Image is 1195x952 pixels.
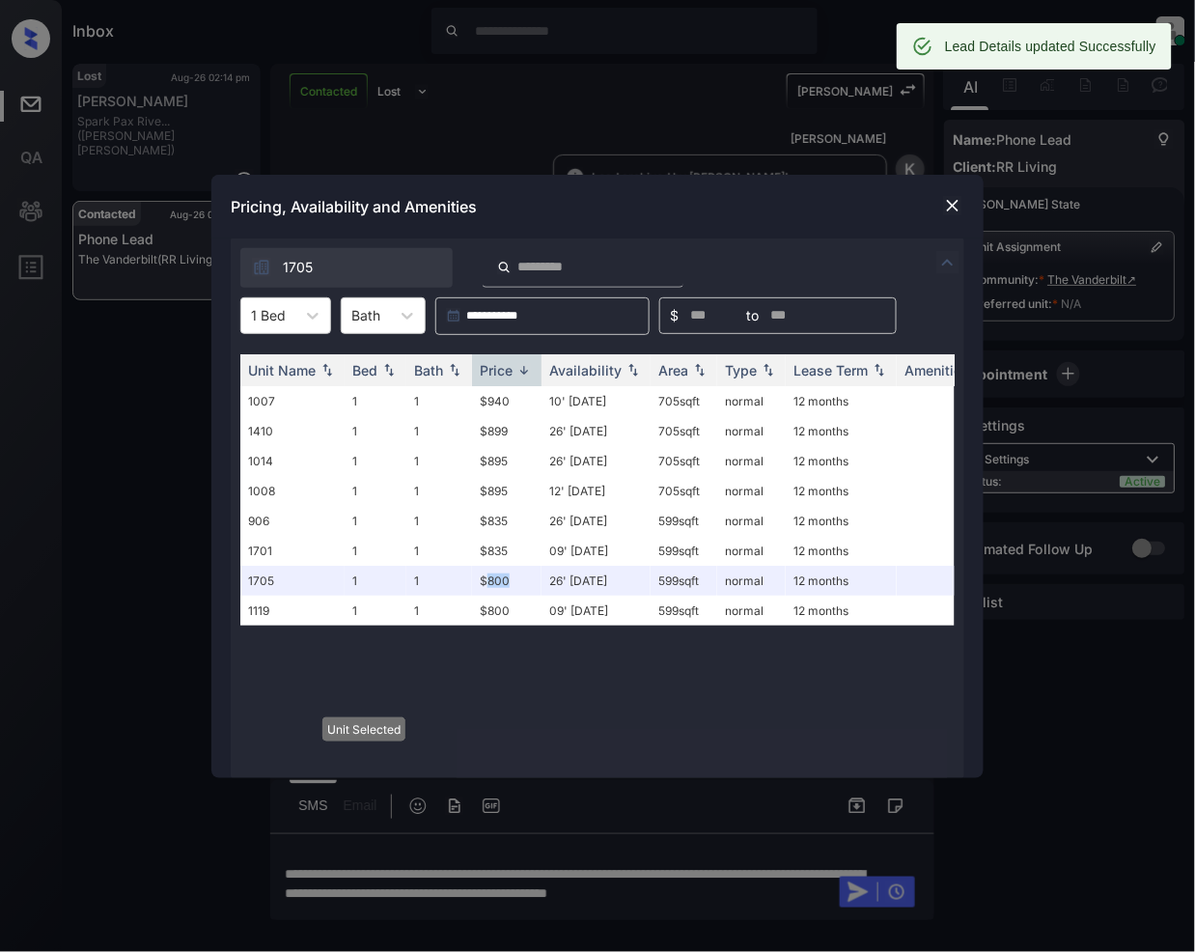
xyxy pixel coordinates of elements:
td: 705 sqft [651,416,717,446]
td: 09' [DATE] [542,536,651,566]
td: 705 sqft [651,386,717,416]
td: 12 months [786,476,897,506]
span: $ [670,305,679,326]
td: 906 [240,506,345,536]
td: 599 sqft [651,566,717,596]
td: 1 [345,536,406,566]
div: Bath [414,362,443,378]
td: 26' [DATE] [542,446,651,476]
img: icon-zuma [497,259,512,276]
td: 1 [345,446,406,476]
td: 1701 [240,536,345,566]
td: normal [717,506,786,536]
td: $835 [472,536,542,566]
td: normal [717,476,786,506]
td: $800 [472,596,542,626]
td: 599 sqft [651,536,717,566]
td: 26' [DATE] [542,416,651,446]
td: normal [717,566,786,596]
td: 1 [345,506,406,536]
td: 705 sqft [651,446,717,476]
td: 599 sqft [651,596,717,626]
td: 12 months [786,386,897,416]
td: $835 [472,506,542,536]
td: 1 [345,386,406,416]
td: 12 months [786,506,897,536]
td: 705 sqft [651,476,717,506]
td: normal [717,446,786,476]
div: Availability [549,362,622,378]
td: 599 sqft [651,506,717,536]
td: $895 [472,476,542,506]
div: Amenities [904,362,969,378]
td: 1 [345,596,406,626]
img: sorting [318,363,337,377]
td: 1705 [240,566,345,596]
div: Lease Term [793,362,868,378]
div: Unit Name [248,362,316,378]
td: 12 months [786,536,897,566]
img: sorting [514,363,534,378]
td: 1007 [240,386,345,416]
span: to [746,305,759,326]
td: 1 [406,536,472,566]
td: normal [717,386,786,416]
td: 1014 [240,446,345,476]
img: sorting [690,363,709,377]
div: Pricing, Availability and Amenities [211,175,984,238]
td: 12 months [786,416,897,446]
td: $899 [472,416,542,446]
div: Lead Details updated Successfully [945,29,1156,64]
td: $895 [472,446,542,476]
img: icon-zuma [252,258,271,277]
td: 12 months [786,446,897,476]
td: $940 [472,386,542,416]
td: 1 [406,446,472,476]
td: 09' [DATE] [542,596,651,626]
td: 26' [DATE] [542,506,651,536]
td: 1 [406,476,472,506]
td: 10' [DATE] [542,386,651,416]
img: icon-zuma [936,251,959,274]
img: sorting [759,363,778,377]
td: 12 months [786,596,897,626]
div: Area [658,362,688,378]
td: $800 [472,566,542,596]
img: sorting [379,363,399,377]
td: 1 [406,506,472,536]
td: 1 [345,416,406,446]
img: close [943,196,962,215]
td: 26' [DATE] [542,566,651,596]
img: sorting [870,363,889,377]
td: 1 [406,386,472,416]
td: 1119 [240,596,345,626]
td: normal [717,536,786,566]
td: 12 months [786,566,897,596]
td: normal [717,596,786,626]
div: Bed [352,362,377,378]
td: 12' [DATE] [542,476,651,506]
td: normal [717,416,786,446]
td: 1 [345,566,406,596]
img: sorting [445,363,464,377]
img: sorting [624,363,643,377]
div: Type [725,362,757,378]
td: 1410 [240,416,345,446]
td: 1 [406,416,472,446]
div: Price [480,362,513,378]
td: 1 [406,566,472,596]
td: 1 [406,596,472,626]
td: 1008 [240,476,345,506]
span: 1705 [283,257,313,278]
td: 1 [345,476,406,506]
